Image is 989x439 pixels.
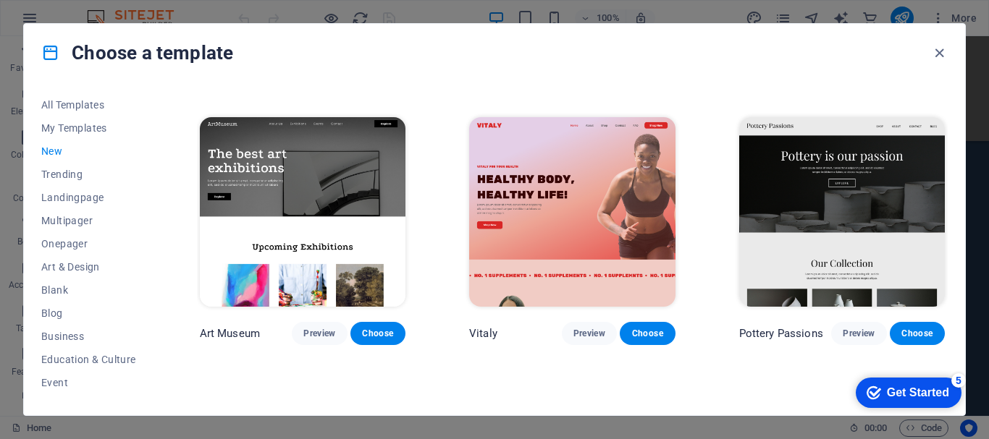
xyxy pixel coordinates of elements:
span: All Templates [41,99,136,111]
button: Preview [562,322,617,345]
p: Art Museum [200,326,260,341]
button: Preview [292,322,347,345]
div: 5 [107,3,122,17]
span: New [41,145,136,157]
span: Preview [573,328,605,339]
button: Event [41,371,136,394]
button: Trending [41,163,136,186]
button: Education & Culture [41,348,136,371]
span: Onepager [41,238,136,250]
span: Preview [303,328,335,339]
button: Blog [41,302,136,325]
button: 1 [33,242,51,245]
span: My Templates [41,122,136,134]
span: Blank [41,284,136,296]
button: Choose [350,322,405,345]
button: Choose [890,322,945,345]
button: Blank [41,278,136,302]
span: Choose [362,328,394,339]
p: Pottery Passions [739,326,823,341]
span: Blog [41,307,136,319]
button: 3 [33,280,51,284]
span: Education & Culture [41,354,136,365]
div: Get Started [43,16,105,29]
h4: Choose a template [41,41,233,64]
img: Pottery Passions [739,117,945,307]
button: Choose [620,322,675,345]
button: Art & Design [41,255,136,278]
p: Vitaly [469,326,497,341]
span: Choose [631,328,663,339]
button: New [41,140,136,163]
button: My Templates [41,116,136,140]
button: Landingpage [41,186,136,209]
span: Multipager [41,215,136,226]
img: Art Museum [200,117,405,307]
span: Landingpage [41,192,136,203]
img: Vitaly [469,117,675,307]
button: Onepager [41,232,136,255]
button: Preview [831,322,886,345]
span: Business [41,331,136,342]
span: Art & Design [41,261,136,273]
button: All Templates [41,93,136,116]
span: Preview [843,328,875,339]
span: Choose [901,328,933,339]
div: Get Started 5 items remaining, 0% complete [12,7,117,38]
span: Trending [41,169,136,180]
button: Multipager [41,209,136,232]
button: Gastronomy [41,394,136,417]
span: Event [41,377,136,388]
button: 2 [33,260,51,264]
button: Business [41,325,136,348]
